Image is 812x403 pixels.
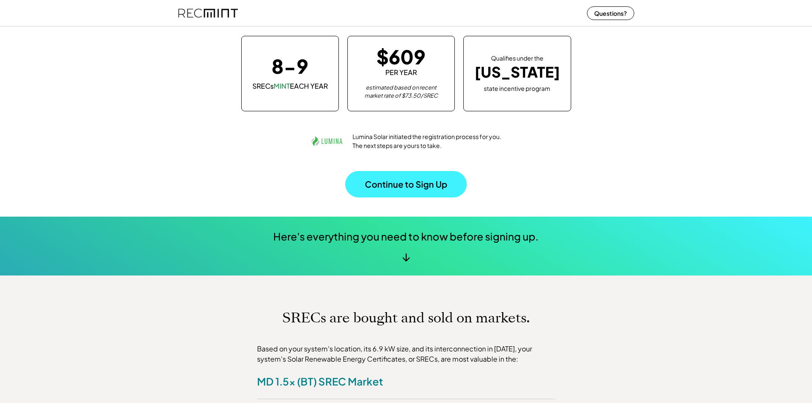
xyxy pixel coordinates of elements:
[345,171,467,197] button: Continue to Sign Up
[274,81,290,90] font: MINT
[376,47,425,66] div: $609
[282,310,530,326] h1: SRECs are bought and sold on markets.
[178,2,238,24] img: recmint-logotype%403x%20%281%29.jpeg
[402,250,410,263] div: ↓
[353,132,502,150] div: Lumina Solar initiated the registration process for you. The next steps are yours to take.
[273,229,539,244] div: Here's everything you need to know before signing up.
[252,81,328,91] div: SRECs EACH YEAR
[358,84,444,100] div: estimated based on recent market rate of $73.50/SREC
[484,83,550,93] div: state incentive program
[272,56,308,75] div: 8-9
[257,344,555,364] div: Based on your system's location, its 6.9 kW size, and its interconnection in [DATE], your system'...
[587,6,634,20] button: Questions?
[474,64,560,81] div: [US_STATE]
[257,375,383,388] div: MD 1.5x (BT) SREC Market
[491,54,543,63] div: Qualifies under the
[310,124,344,158] img: lumina.png
[385,68,417,77] div: PER YEAR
